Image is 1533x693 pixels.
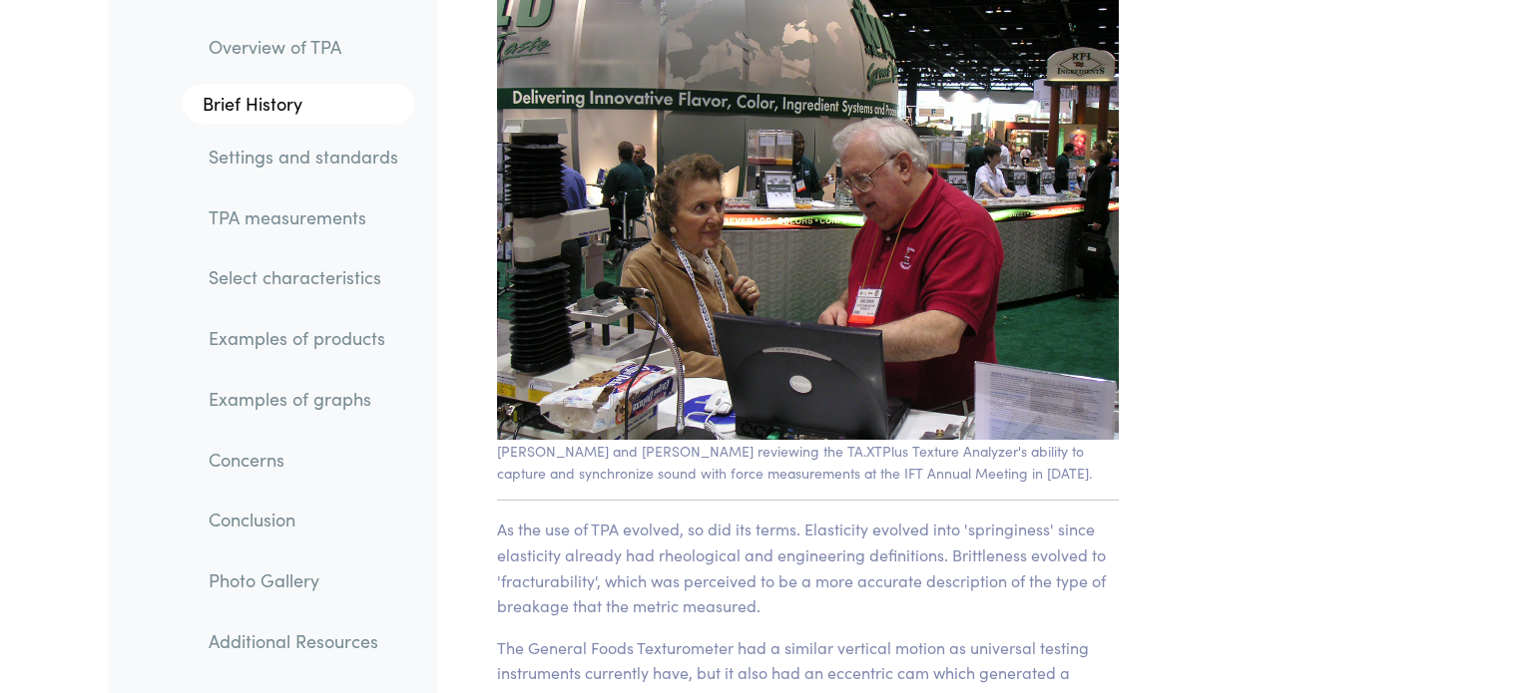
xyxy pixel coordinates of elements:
[193,618,414,664] a: Additional Resources
[193,437,414,483] a: Concerns
[497,517,1119,618] p: As the use of TPA evolved, so did its terms. Elasticity evolved into 'springiness' since elastici...
[183,85,414,125] a: Brief History
[193,557,414,603] a: Photo Gallery
[497,440,1119,485] p: [PERSON_NAME] and [PERSON_NAME] reviewing the TA.XTPlus Texture Analyzer's ability to capture and...
[193,498,414,543] a: Conclusion
[193,194,414,240] a: TPA measurements
[193,255,414,301] a: Select characteristics
[193,24,414,70] a: Overview of TPA
[193,376,414,422] a: Examples of graphs
[193,316,414,362] a: Examples of products
[193,134,414,179] a: Settings and standards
